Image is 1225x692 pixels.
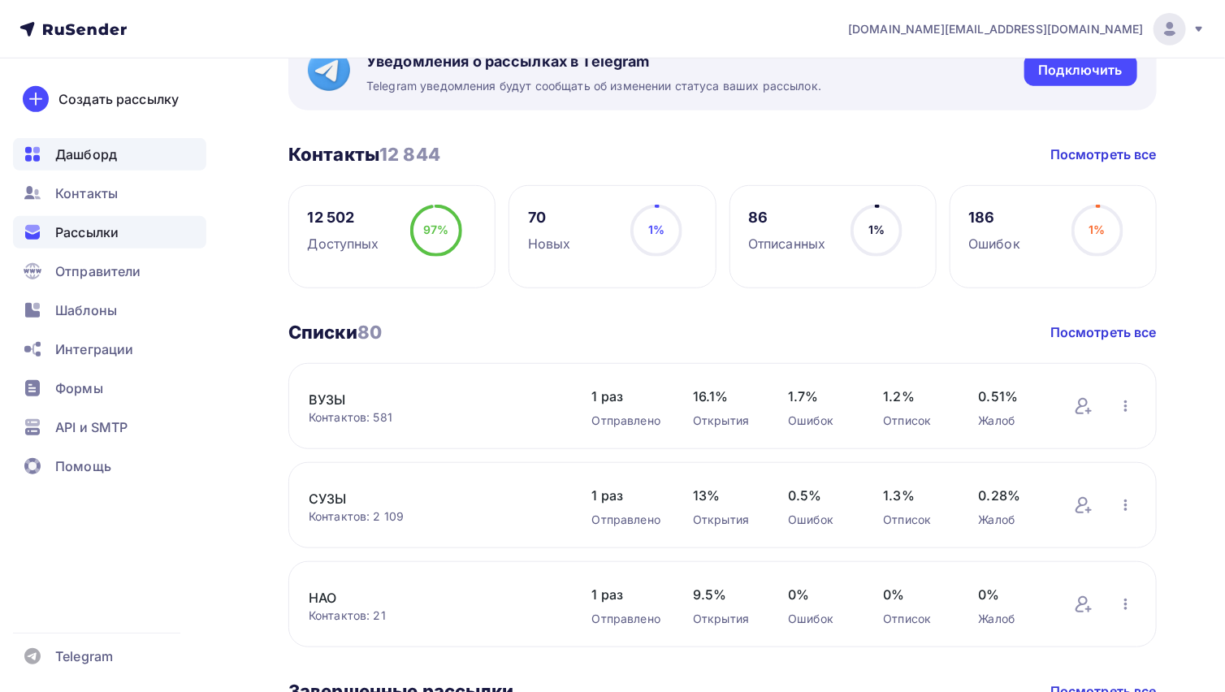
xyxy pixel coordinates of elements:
span: 1% [868,223,885,236]
span: 1% [1089,223,1105,236]
div: Подключить [1039,61,1123,80]
div: Создать рассылку [58,89,179,109]
div: 70 [528,208,571,227]
span: 9.5% [693,585,755,604]
a: Посмотреть все [1050,322,1157,342]
div: Отписок [883,413,946,429]
span: 1 раз [592,585,660,604]
div: 12 502 [308,208,379,227]
span: [DOMAIN_NAME][EMAIL_ADDRESS][DOMAIN_NAME] [848,21,1144,37]
a: НАО [309,588,560,608]
span: Telegram уведомления будут сообщать об изменении статуса ваших рассылок. [366,78,821,94]
span: 80 [357,322,382,343]
div: Отправлено [592,611,660,627]
div: Жалоб [979,512,1041,528]
a: Формы [13,372,206,404]
span: 13% [693,486,755,505]
a: Рассылки [13,216,206,249]
div: Доступных [308,234,379,253]
div: Открытия [693,512,755,528]
div: Контактов: 581 [309,409,560,426]
a: ВУЗЫ [309,390,560,409]
div: 186 [968,208,1020,227]
a: Шаблоны [13,294,206,327]
div: Отправлено [592,413,660,429]
div: Открытия [693,611,755,627]
div: Новых [528,234,571,253]
span: 97% [423,223,448,236]
span: Уведомления о рассылках в Telegram [366,52,821,71]
span: 1% [648,223,664,236]
span: 1 раз [592,486,660,505]
span: Формы [55,378,103,398]
div: Отписанных [748,234,825,253]
span: 0% [979,585,1041,604]
span: 1.2% [883,387,946,406]
span: Помощь [55,456,111,476]
a: СУЗЫ [309,489,560,508]
div: Открытия [693,413,755,429]
span: 0% [788,585,851,604]
span: Интеграции [55,340,133,359]
span: 1.3% [883,486,946,505]
span: 0% [883,585,946,604]
span: 16.1% [693,387,755,406]
span: 0.5% [788,486,851,505]
a: Отправители [13,255,206,288]
div: Контактов: 21 [309,608,560,624]
span: Шаблоны [55,301,117,320]
span: Рассылки [55,223,119,242]
a: Контакты [13,177,206,210]
a: [DOMAIN_NAME][EMAIL_ADDRESS][DOMAIN_NAME] [848,13,1206,45]
a: Посмотреть все [1050,145,1157,164]
span: 1 раз [592,387,660,406]
div: Ошибок [788,512,851,528]
div: Ошибок [968,234,1020,253]
div: Ошибок [788,413,851,429]
span: API и SMTP [55,417,128,437]
span: 1.7% [788,387,851,406]
span: 0.51% [979,387,1041,406]
div: Ошибок [788,611,851,627]
h3: Контакты [288,143,440,166]
span: Дашборд [55,145,117,164]
div: Отписок [883,611,946,627]
div: Жалоб [979,413,1041,429]
span: Контакты [55,184,118,203]
span: 0.28% [979,486,1041,505]
div: 86 [748,208,825,227]
div: Отписок [883,512,946,528]
span: 12 844 [379,144,440,165]
span: Отправители [55,262,141,281]
h3: Списки [288,321,382,344]
a: Дашборд [13,138,206,171]
div: Отправлено [592,512,660,528]
div: Жалоб [979,611,1041,627]
span: Telegram [55,647,113,666]
div: Контактов: 2 109 [309,508,560,525]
